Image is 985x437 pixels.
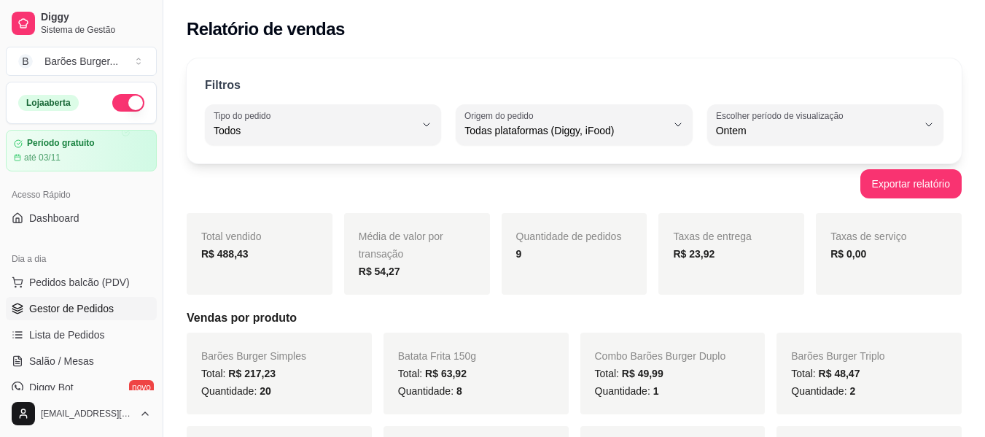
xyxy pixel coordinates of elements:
[6,183,157,206] div: Acesso Rápido
[673,231,751,242] span: Taxas de entrega
[201,231,262,242] span: Total vendido
[18,95,79,111] div: Loja aberta
[6,206,157,230] a: Dashboard
[214,123,415,138] span: Todos
[791,368,860,379] span: Total:
[29,328,105,342] span: Lista de Pedidos
[201,385,271,397] span: Quantidade:
[464,109,538,122] label: Origem do pedido
[29,275,130,290] span: Pedidos balcão (PDV)
[398,385,462,397] span: Quantidade:
[791,385,855,397] span: Quantidade:
[187,309,962,327] h5: Vendas por produto
[201,350,306,362] span: Barões Burger Simples
[860,169,962,198] button: Exportar relatório
[595,350,726,362] span: Combo Barões Burger Duplo
[516,231,622,242] span: Quantidade de pedidos
[6,376,157,399] a: Diggy Botnovo
[112,94,144,112] button: Alterar Status
[359,266,400,277] strong: R$ 54,27
[398,368,467,379] span: Total:
[516,248,522,260] strong: 9
[29,211,79,225] span: Dashboard
[24,152,61,163] article: até 03/11
[716,123,917,138] span: Ontem
[456,104,692,145] button: Origem do pedidoTodas plataformas (Diggy, iFood)
[228,368,276,379] span: R$ 217,23
[398,350,476,362] span: Batata Frita 150g
[6,271,157,294] button: Pedidos balcão (PDV)
[260,385,271,397] span: 20
[41,408,133,419] span: [EMAIL_ADDRESS][DOMAIN_NAME]
[830,231,906,242] span: Taxas de serviço
[849,385,855,397] span: 2
[673,248,715,260] strong: R$ 23,92
[201,368,276,379] span: Total:
[653,385,659,397] span: 1
[29,380,74,395] span: Diggy Bot
[6,297,157,320] a: Gestor de Pedidos
[359,231,443,260] span: Média de valor por transação
[27,138,95,149] article: Período gratuito
[6,6,157,41] a: DiggySistema de Gestão
[44,54,118,69] div: Barões Burger ...
[29,301,114,316] span: Gestor de Pedidos
[716,109,848,122] label: Escolher período de visualização
[6,130,157,171] a: Período gratuitoaté 03/11
[29,354,94,368] span: Salão / Mesas
[707,104,943,145] button: Escolher período de visualizaçãoOntem
[595,368,663,379] span: Total:
[6,349,157,373] a: Salão / Mesas
[456,385,462,397] span: 8
[464,123,666,138] span: Todas plataformas (Diggy, iFood)
[6,47,157,76] button: Select a team
[187,18,345,41] h2: Relatório de vendas
[6,247,157,271] div: Dia a dia
[201,248,249,260] strong: R$ 488,43
[791,350,884,362] span: Barões Burger Triplo
[214,109,276,122] label: Tipo do pedido
[595,385,659,397] span: Quantidade:
[18,54,33,69] span: B
[205,104,441,145] button: Tipo do pedidoTodos
[41,11,151,24] span: Diggy
[425,368,467,379] span: R$ 63,92
[819,368,860,379] span: R$ 48,47
[622,368,663,379] span: R$ 49,99
[6,323,157,347] a: Lista de Pedidos
[6,396,157,431] button: [EMAIL_ADDRESS][DOMAIN_NAME]
[830,248,866,260] strong: R$ 0,00
[205,77,241,94] p: Filtros
[41,24,151,36] span: Sistema de Gestão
